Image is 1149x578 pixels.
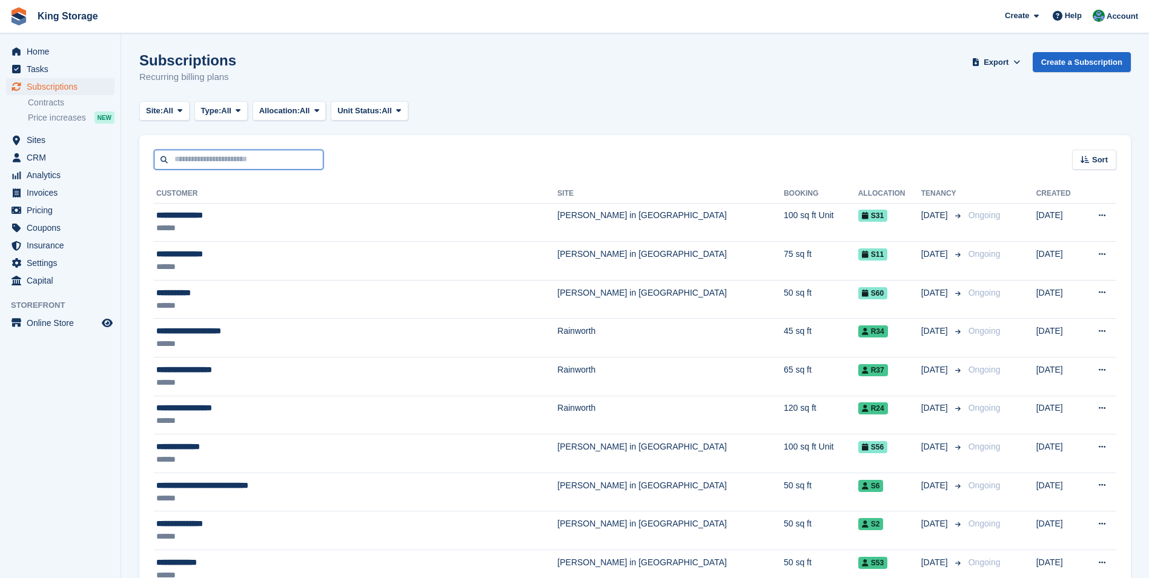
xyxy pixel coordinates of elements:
[94,111,114,124] div: NEW
[1005,10,1029,22] span: Create
[784,511,858,550] td: 50 sq ft
[6,61,114,78] a: menu
[557,280,784,319] td: [PERSON_NAME] in [GEOGRAPHIC_DATA]
[27,131,99,148] span: Sites
[858,248,887,261] span: S11
[259,105,300,117] span: Allocation:
[557,203,784,242] td: [PERSON_NAME] in [GEOGRAPHIC_DATA]
[557,184,784,204] th: Site
[858,210,887,222] span: S31
[557,242,784,281] td: [PERSON_NAME] in [GEOGRAPHIC_DATA]
[139,70,236,84] p: Recurring billing plans
[858,184,921,204] th: Allocation
[33,6,103,26] a: King Storage
[1036,319,1082,357] td: [DATE]
[27,184,99,201] span: Invoices
[27,167,99,184] span: Analytics
[784,184,858,204] th: Booking
[969,210,1001,220] span: Ongoing
[921,184,964,204] th: Tenancy
[6,237,114,254] a: menu
[984,56,1008,68] span: Export
[858,557,887,569] span: S53
[6,184,114,201] a: menu
[27,254,99,271] span: Settings
[100,316,114,330] a: Preview store
[28,97,114,108] a: Contracts
[1036,357,1082,396] td: [DATE]
[969,480,1001,490] span: Ongoing
[253,101,326,121] button: Allocation: All
[557,357,784,396] td: Rainworth
[969,442,1001,451] span: Ongoing
[194,101,248,121] button: Type: All
[921,209,950,222] span: [DATE]
[557,473,784,511] td: [PERSON_NAME] in [GEOGRAPHIC_DATA]
[6,314,114,331] a: menu
[784,242,858,281] td: 75 sq ft
[969,365,1001,374] span: Ongoing
[6,43,114,60] a: menu
[6,272,114,289] a: menu
[1036,434,1082,473] td: [DATE]
[382,105,392,117] span: All
[146,105,163,117] span: Site:
[557,319,784,357] td: Rainworth
[784,357,858,396] td: 65 sq ft
[27,219,99,236] span: Coupons
[1036,511,1082,550] td: [DATE]
[970,52,1023,72] button: Export
[1092,154,1108,166] span: Sort
[6,167,114,184] a: menu
[1033,52,1131,72] a: Create a Subscription
[1036,280,1082,319] td: [DATE]
[921,287,950,299] span: [DATE]
[557,511,784,550] td: [PERSON_NAME] in [GEOGRAPHIC_DATA]
[28,111,114,124] a: Price increases NEW
[784,434,858,473] td: 100 sq ft Unit
[1036,184,1082,204] th: Created
[6,254,114,271] a: menu
[6,78,114,95] a: menu
[1036,396,1082,434] td: [DATE]
[921,556,950,569] span: [DATE]
[331,101,408,121] button: Unit Status: All
[6,149,114,166] a: menu
[27,78,99,95] span: Subscriptions
[969,519,1001,528] span: Ongoing
[27,314,99,331] span: Online Store
[858,480,884,492] span: S6
[337,105,382,117] span: Unit Status:
[969,326,1001,336] span: Ongoing
[858,287,887,299] span: S60
[154,184,557,204] th: Customer
[921,325,950,337] span: [DATE]
[921,440,950,453] span: [DATE]
[969,557,1001,567] span: Ongoing
[10,7,28,25] img: stora-icon-8386f47178a22dfd0bd8f6a31ec36ba5ce8667c1dd55bd0f319d3a0aa187defe.svg
[557,396,784,434] td: Rainworth
[300,105,310,117] span: All
[557,434,784,473] td: [PERSON_NAME] in [GEOGRAPHIC_DATA]
[784,319,858,357] td: 45 sq ft
[11,299,121,311] span: Storefront
[201,105,222,117] span: Type:
[921,248,950,261] span: [DATE]
[27,43,99,60] span: Home
[27,202,99,219] span: Pricing
[27,272,99,289] span: Capital
[139,101,190,121] button: Site: All
[1093,10,1105,22] img: John King
[27,149,99,166] span: CRM
[921,517,950,530] span: [DATE]
[221,105,231,117] span: All
[784,280,858,319] td: 50 sq ft
[1036,242,1082,281] td: [DATE]
[28,112,86,124] span: Price increases
[858,364,888,376] span: R37
[1107,10,1138,22] span: Account
[1065,10,1082,22] span: Help
[921,402,950,414] span: [DATE]
[1036,473,1082,511] td: [DATE]
[27,61,99,78] span: Tasks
